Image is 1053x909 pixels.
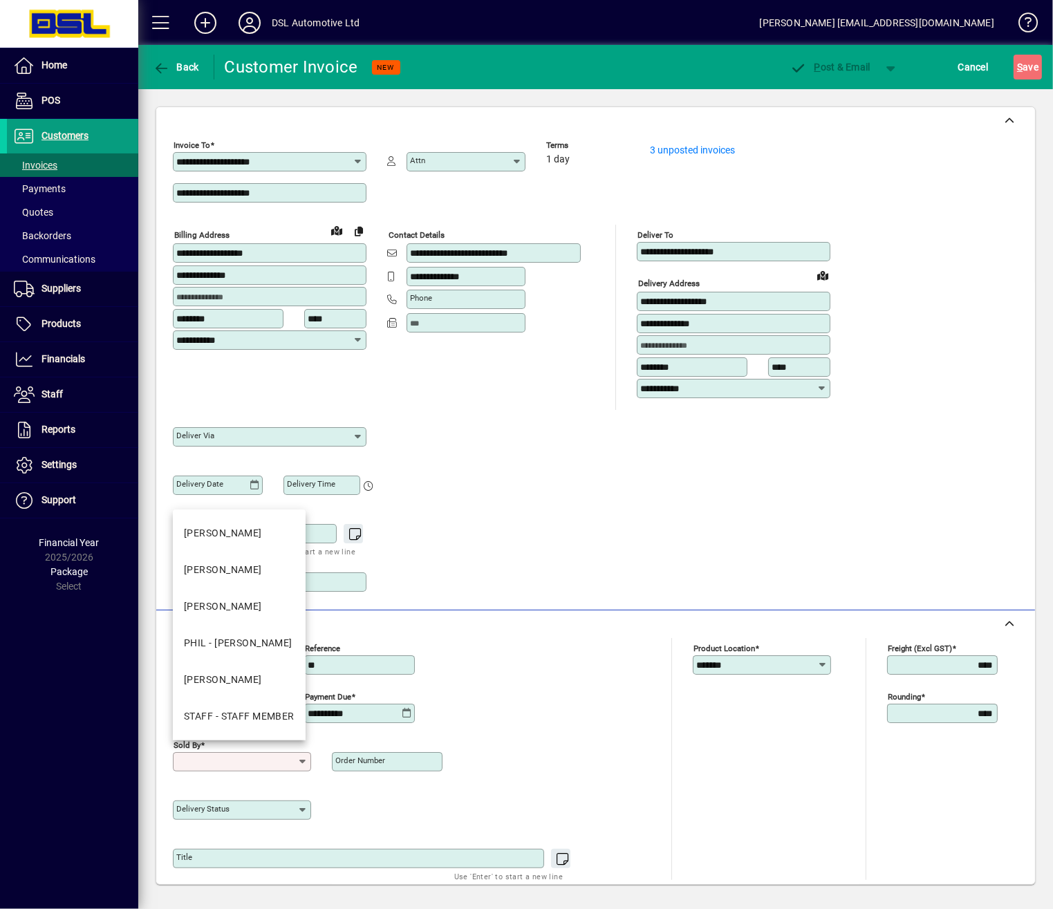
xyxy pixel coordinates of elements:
[454,868,563,884] mat-hint: Use 'Enter' to start a new line
[173,552,306,588] mat-option: CHRISTINE - Christine Mulholland
[7,307,138,341] a: Products
[41,318,81,329] span: Products
[812,264,834,286] a: View on map
[7,48,138,83] a: Home
[7,342,138,377] a: Financials
[173,662,306,698] mat-option: Scott - Scott A
[41,424,75,435] span: Reports
[184,673,262,687] div: [PERSON_NAME]
[176,479,223,489] mat-label: Delivery date
[14,254,95,265] span: Communications
[326,219,348,241] a: View on map
[7,153,138,177] a: Invoices
[176,431,214,440] mat-label: Deliver via
[41,283,81,294] span: Suppliers
[227,10,272,35] button: Profile
[955,55,992,79] button: Cancel
[546,154,570,165] span: 1 day
[174,140,210,150] mat-label: Invoice To
[173,588,306,625] mat-option: ERIC - Eric Liddington
[7,200,138,224] a: Quotes
[176,804,230,814] mat-label: Delivery status
[348,220,370,242] button: Copy to Delivery address
[958,56,989,78] span: Cancel
[184,599,262,614] div: [PERSON_NAME]
[41,459,77,470] span: Settings
[410,293,432,303] mat-label: Phone
[41,494,76,505] span: Support
[184,709,295,724] div: STAFF - STAFF MEMBER
[41,59,67,71] span: Home
[814,62,821,73] span: P
[184,563,262,577] div: [PERSON_NAME]
[7,272,138,306] a: Suppliers
[7,84,138,118] a: POS
[14,160,57,171] span: Invoices
[41,353,85,364] span: Financials
[783,55,877,79] button: Post & Email
[305,691,351,701] mat-label: Payment due
[272,12,360,34] div: DSL Automotive Ltd
[1008,3,1036,48] a: Knowledge Base
[50,566,88,577] span: Package
[1017,56,1038,78] span: ave
[335,756,385,765] mat-label: Order number
[7,413,138,447] a: Reports
[184,636,292,650] div: PHIL - [PERSON_NAME]
[378,63,395,72] span: NEW
[153,62,199,73] span: Back
[41,130,88,141] span: Customers
[138,55,214,79] app-page-header-button: Back
[790,62,870,73] span: ost & Email
[305,643,340,653] mat-label: Reference
[41,388,63,400] span: Staff
[1017,62,1023,73] span: S
[7,247,138,271] a: Communications
[14,230,71,241] span: Backorders
[174,740,201,749] mat-label: Sold by
[7,448,138,482] a: Settings
[225,56,358,78] div: Customer Invoice
[14,183,66,194] span: Payments
[149,55,203,79] button: Back
[287,479,335,489] mat-label: Delivery time
[693,643,755,653] mat-label: Product location
[1014,55,1042,79] button: Save
[410,156,425,165] mat-label: Attn
[173,515,306,552] mat-option: BRENT - B G
[173,698,306,735] mat-option: STAFF - STAFF MEMBER
[888,643,952,653] mat-label: Freight (excl GST)
[39,537,100,548] span: Financial Year
[650,144,735,156] a: 3 unposted invoices
[41,95,60,106] span: POS
[173,625,306,662] mat-option: PHIL - Phil Rose
[7,224,138,247] a: Backorders
[7,377,138,412] a: Staff
[14,207,53,218] span: Quotes
[637,230,673,240] mat-label: Deliver To
[7,483,138,518] a: Support
[546,141,629,150] span: Terms
[7,177,138,200] a: Payments
[184,526,262,541] div: [PERSON_NAME]
[760,12,994,34] div: [PERSON_NAME] [EMAIL_ADDRESS][DOMAIN_NAME]
[183,10,227,35] button: Add
[176,852,192,862] mat-label: Title
[888,691,921,701] mat-label: Rounding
